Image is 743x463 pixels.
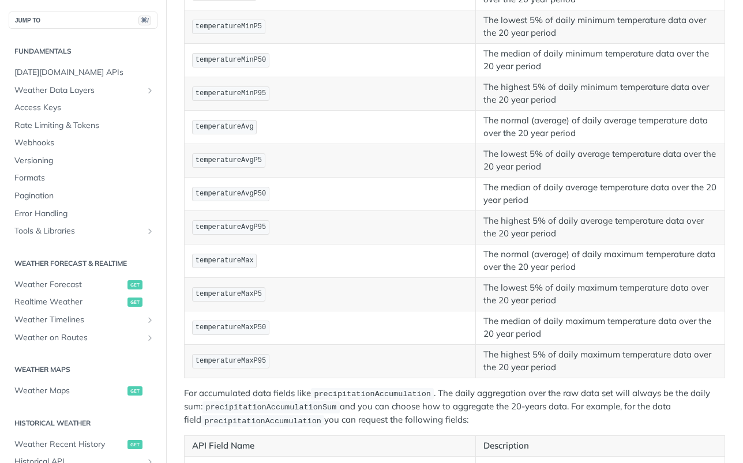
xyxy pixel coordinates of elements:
[127,440,142,449] span: get
[196,89,266,97] span: temperatureMinP95
[483,315,717,341] p: The median of daily maximum temperature data over the 20 year period
[14,172,155,184] span: Formats
[9,258,157,269] h2: Weather Forecast & realtime
[14,155,155,167] span: Versioning
[9,276,157,293] a: Weather Forecastget
[196,22,262,31] span: temperatureMinP5
[9,436,157,453] a: Weather Recent Historyget
[314,390,431,398] span: precipitationAccumulation
[138,16,151,25] span: ⌘/
[483,114,717,140] p: The normal (average) of daily average temperature data over the 20 year period
[9,364,157,375] h2: Weather Maps
[14,332,142,344] span: Weather on Routes
[9,293,157,311] a: Realtime Weatherget
[9,187,157,205] a: Pagination
[483,439,717,453] p: Description
[204,416,321,425] span: precipitationAccumulation
[14,67,155,78] span: [DATE][DOMAIN_NAME] APIs
[127,280,142,289] span: get
[483,81,717,107] p: The highest 5% of daily minimum temperature data over the 20 year period
[192,439,468,453] p: API Field Name
[145,315,155,325] button: Show subpages for Weather Timelines
[14,190,155,202] span: Pagination
[483,281,717,307] p: The lowest 5% of daily maximum temperature data over the 20 year period
[483,47,717,73] p: The median of daily minimum temperature data over the 20 year period
[196,357,266,365] span: temperatureMaxP95
[9,382,157,400] a: Weather Mapsget
[14,208,155,220] span: Error Handling
[196,123,254,131] span: temperatureAvg
[127,298,142,307] span: get
[9,117,157,134] a: Rate Limiting & Tokens
[9,418,157,428] h2: Historical Weather
[9,82,157,99] a: Weather Data LayersShow subpages for Weather Data Layers
[9,223,157,240] a: Tools & LibrariesShow subpages for Tools & Libraries
[184,387,725,427] p: For accumulated data fields like . The daily aggregation over the raw data set will always be the...
[196,56,266,64] span: temperatureMinP50
[14,279,125,291] span: Weather Forecast
[9,311,157,329] a: Weather TimelinesShow subpages for Weather Timelines
[14,85,142,96] span: Weather Data Layers
[9,205,157,223] a: Error Handling
[483,248,717,274] p: The normal (average) of daily maximum temperature data over the 20 year period
[9,64,157,81] a: [DATE][DOMAIN_NAME] APIs
[483,181,717,207] p: The median of daily average temperature data over the 20 year period
[14,102,155,114] span: Access Keys
[483,214,717,240] p: The highest 5% of daily average temperature data over the 20 year period
[14,120,155,131] span: Rate Limiting & Tokens
[483,148,717,174] p: The lowest 5% of daily average temperature data over the 20 year period
[196,257,254,265] span: temperatureMax
[14,225,142,237] span: Tools & Libraries
[14,439,125,450] span: Weather Recent History
[483,14,717,40] p: The lowest 5% of daily minimum temperature data over the 20 year period
[9,12,157,29] button: JUMP TO⌘/
[9,99,157,116] a: Access Keys
[9,46,157,57] h2: Fundamentals
[14,314,142,326] span: Weather Timelines
[145,333,155,342] button: Show subpages for Weather on Routes
[14,296,125,308] span: Realtime Weather
[196,323,266,332] span: temperatureMaxP50
[9,134,157,152] a: Webhooks
[196,156,262,164] span: temperatureAvgP5
[205,403,336,412] span: precipitationAccumulationSum
[9,329,157,347] a: Weather on RoutesShow subpages for Weather on Routes
[145,227,155,236] button: Show subpages for Tools & Libraries
[14,137,155,149] span: Webhooks
[483,348,717,374] p: The highest 5% of daily maximum temperature data over the 20 year period
[196,290,262,298] span: temperatureMaxP5
[14,385,125,397] span: Weather Maps
[196,190,266,198] span: temperatureAvgP50
[145,86,155,95] button: Show subpages for Weather Data Layers
[9,152,157,170] a: Versioning
[196,223,266,231] span: temperatureAvgP95
[127,386,142,396] span: get
[9,170,157,187] a: Formats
